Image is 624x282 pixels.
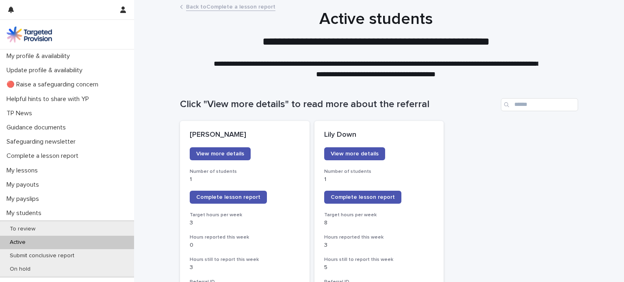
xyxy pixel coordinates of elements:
[180,99,498,110] h1: Click "View more details" to read more about the referral
[3,239,32,246] p: Active
[331,151,379,157] span: View more details
[190,168,300,175] h3: Number of students
[331,194,395,200] span: Complete lesson report
[324,212,434,218] h3: Target hours per week
[3,152,85,160] p: Complete a lesson report
[190,234,300,241] h3: Hours reported this week
[324,234,434,241] h3: Hours reported this week
[324,242,434,249] p: 3
[190,264,300,271] p: 3
[324,131,434,140] p: Lily Down
[324,176,434,183] p: 1
[190,191,267,204] a: Complete lesson report
[501,98,578,111] input: Search
[3,167,44,174] p: My lessons
[3,252,81,259] p: Submit conclusive report
[3,266,37,273] p: On hold
[324,168,434,175] h3: Number of students
[6,26,52,43] img: M5nRWzHhSzIhMunXDL62
[196,151,244,157] span: View more details
[324,264,434,271] p: 5
[190,212,300,218] h3: Target hours per week
[190,256,300,263] h3: Hours still to report this week
[3,110,39,117] p: TP News
[3,52,76,60] p: My profile & availability
[186,2,275,11] a: Back toComplete a lesson report
[177,9,575,29] h1: Active students
[3,81,105,88] p: 🔴 Raise a safeguarding concern
[190,220,300,226] p: 3
[3,226,42,232] p: To review
[3,209,48,217] p: My students
[196,194,260,200] span: Complete lesson report
[3,195,45,203] p: My payslips
[3,67,89,74] p: Update profile & availability
[3,138,82,146] p: Safeguarding newsletter
[3,124,72,131] p: Guidance documents
[3,95,95,103] p: Helpful hints to share with YP
[324,191,401,204] a: Complete lesson report
[324,147,385,160] a: View more details
[324,256,434,263] h3: Hours still to report this week
[324,220,434,226] p: 8
[190,242,300,249] p: 0
[190,147,251,160] a: View more details
[3,181,45,189] p: My payouts
[190,176,300,183] p: 1
[190,131,300,140] p: [PERSON_NAME]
